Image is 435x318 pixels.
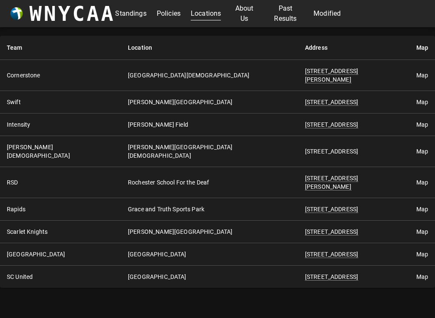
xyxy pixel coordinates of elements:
[121,221,298,243] td: [PERSON_NAME][GEOGRAPHIC_DATA]
[157,7,181,20] a: Policies
[416,121,428,128] a: Map
[191,7,221,20] a: Locations
[416,273,428,280] a: Map
[416,179,428,186] a: Map
[121,60,298,91] td: [GEOGRAPHIC_DATA][DEMOGRAPHIC_DATA]
[121,198,298,221] td: Grace and Truth Sports Park
[121,36,298,60] th: Location
[121,266,298,288] td: [GEOGRAPHIC_DATA]
[121,243,298,266] td: [GEOGRAPHIC_DATA]
[416,99,428,105] a: Map
[268,2,303,26] a: Past Results
[115,7,146,20] a: Standings
[298,136,410,167] td: [STREET_ADDRESS]
[231,2,257,26] a: About Us
[416,72,428,79] a: Map
[416,206,428,213] a: Map
[29,2,115,26] h3: WNYCAA
[410,36,435,60] th: Map
[298,36,410,60] th: Address
[121,136,298,167] td: [PERSON_NAME][GEOGRAPHIC_DATA][DEMOGRAPHIC_DATA]
[416,251,428,258] a: Map
[10,7,23,20] img: wnycaaBall.png
[416,148,428,155] a: Map
[121,114,298,136] td: [PERSON_NAME] Field
[314,7,341,20] a: Modified
[416,228,428,235] a: Map
[121,167,298,198] td: Rochester School For the Deaf
[121,91,298,114] td: [PERSON_NAME][GEOGRAPHIC_DATA]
